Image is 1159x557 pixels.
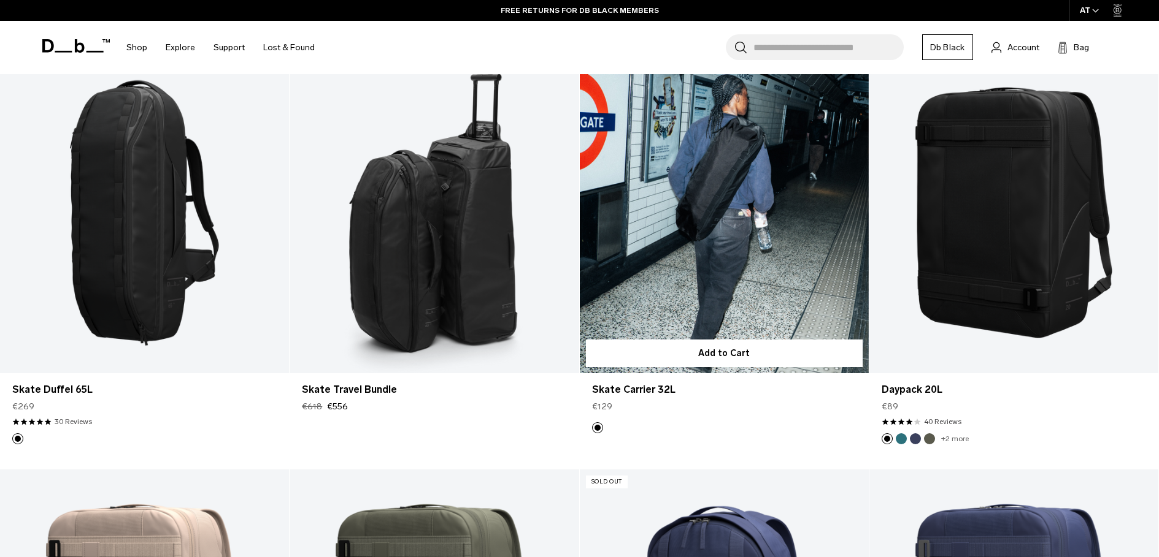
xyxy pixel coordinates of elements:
button: Add to Cart [586,339,863,367]
a: Skate Carrier 32L [580,52,869,373]
button: Black Out [12,433,23,444]
button: Moss Green [924,433,935,444]
a: Support [214,26,245,69]
a: 30 reviews [55,416,92,427]
a: +2 more [941,434,969,443]
a: Skate Duffel 65L [12,382,277,397]
a: Db Black [922,34,973,60]
a: 40 reviews [924,416,961,427]
a: FREE RETURNS FOR DB BLACK MEMBERS [501,5,659,16]
span: €556 [327,400,348,413]
button: Blue Hour [910,433,921,444]
span: €129 [592,400,612,413]
button: Bag [1058,40,1089,55]
a: Lost & Found [263,26,315,69]
span: Account [1007,41,1039,54]
button: Black Out [592,422,603,433]
a: Shop [126,26,147,69]
a: Daypack 20L [882,382,1146,397]
a: Daypack 20L [869,52,1158,373]
button: Black Out [882,433,893,444]
s: €618 [302,400,322,413]
span: €269 [12,400,34,413]
a: Explore [166,26,195,69]
span: Bag [1074,41,1089,54]
a: Skate Travel Bundle [290,52,579,373]
a: Skate Travel Bundle [302,382,566,397]
a: Account [992,40,1039,55]
p: Sold Out [586,476,628,488]
button: Midnight Teal [896,433,907,444]
a: Skate Carrier 32L [592,382,857,397]
nav: Main Navigation [117,21,324,74]
span: €89 [882,400,898,413]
